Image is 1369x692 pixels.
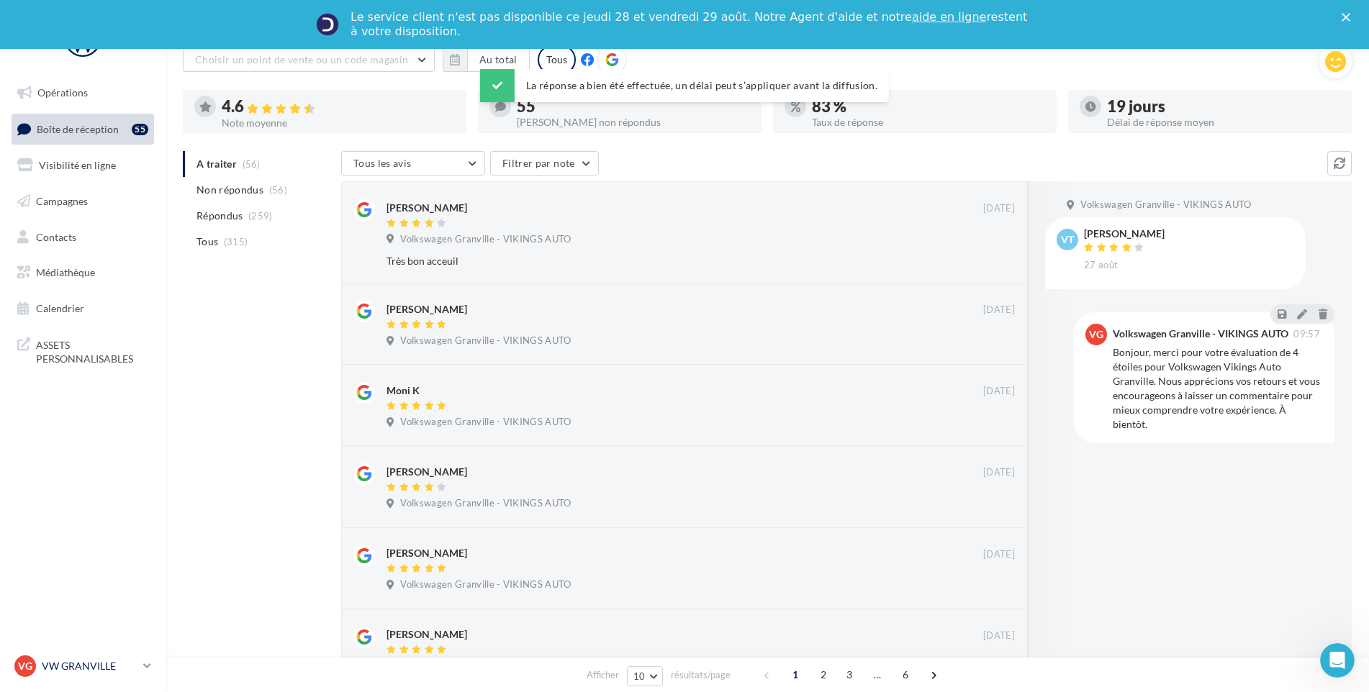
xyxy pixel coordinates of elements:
span: Volkswagen Granville - VIKINGS AUTO [400,497,571,510]
div: 19 jours [1107,99,1340,114]
div: 55 [517,99,750,114]
div: 83 % [812,99,1045,114]
img: Profile image for Service-Client [316,13,339,36]
span: 10 [633,670,646,682]
div: Tous [538,45,576,75]
span: [DATE] [983,629,1015,642]
button: 10 [627,666,664,686]
div: [PERSON_NAME] [387,302,467,317]
span: Calendrier [36,302,84,314]
span: [DATE] [983,548,1015,561]
iframe: Intercom live chat [1320,643,1355,678]
span: 09:57 [1293,329,1320,339]
span: Visibilité en ligne [39,159,116,171]
div: [PERSON_NAME] [387,546,467,560]
span: [DATE] [983,466,1015,479]
a: aide en ligne [912,10,986,24]
div: Volkswagen Granville - VIKINGS AUTO [1113,329,1288,339]
div: La réponse a bien été effectuée, un délai peut s’appliquer avant la diffusion. [480,69,889,102]
div: Délai de réponse moyen [1107,117,1340,127]
span: Choisir un point de vente ou un code magasin [195,53,408,65]
div: [PERSON_NAME] non répondus [517,117,750,127]
span: VT [1061,232,1074,247]
span: (315) [224,236,248,247]
span: Médiathèque [36,266,95,278]
span: Contacts [36,230,76,242]
span: [DATE] [983,304,1015,317]
div: Moni K [387,383,420,398]
span: 1 [784,663,807,686]
a: Boîte de réception55 [9,114,157,145]
span: 6 [894,663,917,686]
span: Volkswagen Granville - VIKINGS AUTO [400,416,571,429]
span: (259) [248,210,273,222]
div: Très bon acceuil [387,254,921,268]
button: Au total [443,47,530,72]
span: 3 [838,663,861,686]
span: 27 août [1084,259,1118,272]
div: [PERSON_NAME] [387,201,467,215]
span: (56) [269,184,287,196]
div: Fermer [1342,13,1356,22]
div: Le service client n'est pas disponible ce jeudi 28 et vendredi 29 août. Notre Agent d'aide et not... [351,10,1030,39]
a: Opérations [9,78,157,108]
span: Tous les avis [353,157,412,169]
div: [PERSON_NAME] [387,627,467,642]
span: VG [18,659,32,673]
div: Bonjour, merci pour votre évaluation de 4 étoiles pour Volkswagen Vikings Auto Granville. Nous ap... [1113,345,1323,432]
a: VG VW GRANVILLE [12,652,154,680]
span: Volkswagen Granville - VIKINGS AUTO [400,334,571,347]
a: Visibilité en ligne [9,150,157,181]
a: Campagnes [9,186,157,217]
a: ASSETS PERSONNALISABLES [9,329,157,372]
div: [PERSON_NAME] [1084,229,1165,239]
span: Tous [196,235,218,249]
button: Choisir un point de vente ou un code magasin [183,47,435,72]
span: résultats/page [671,668,731,682]
span: Volkswagen Granville - VIKINGS AUTO [400,233,571,246]
span: [DATE] [983,385,1015,398]
span: Non répondus [196,183,263,197]
p: VW GRANVILLE [42,659,137,673]
span: Boîte de réception [37,122,119,135]
a: Calendrier [9,293,157,324]
span: Volkswagen Granville - VIKINGS AUTO [400,578,571,591]
div: 55 [132,124,148,135]
span: Afficher [587,668,619,682]
button: Tous les avis [341,151,485,176]
span: Volkswagen Granville - VIKINGS AUTO [1080,199,1251,211]
a: Contacts [9,222,157,252]
span: ASSETS PERSONNALISABLES [36,335,148,366]
span: Répondus [196,209,243,223]
a: Médiathèque [9,258,157,288]
span: VG [1089,327,1103,342]
span: [DATE] [983,202,1015,215]
button: Filtrer par note [490,151,599,176]
span: Opérations [37,86,88,99]
div: Taux de réponse [812,117,1045,127]
div: [PERSON_NAME] [387,465,467,479]
span: 2 [812,663,835,686]
span: ... [866,663,889,686]
button: Au total [467,47,530,72]
span: Campagnes [36,195,88,207]
div: 4.6 [222,99,455,115]
div: Note moyenne [222,118,455,128]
